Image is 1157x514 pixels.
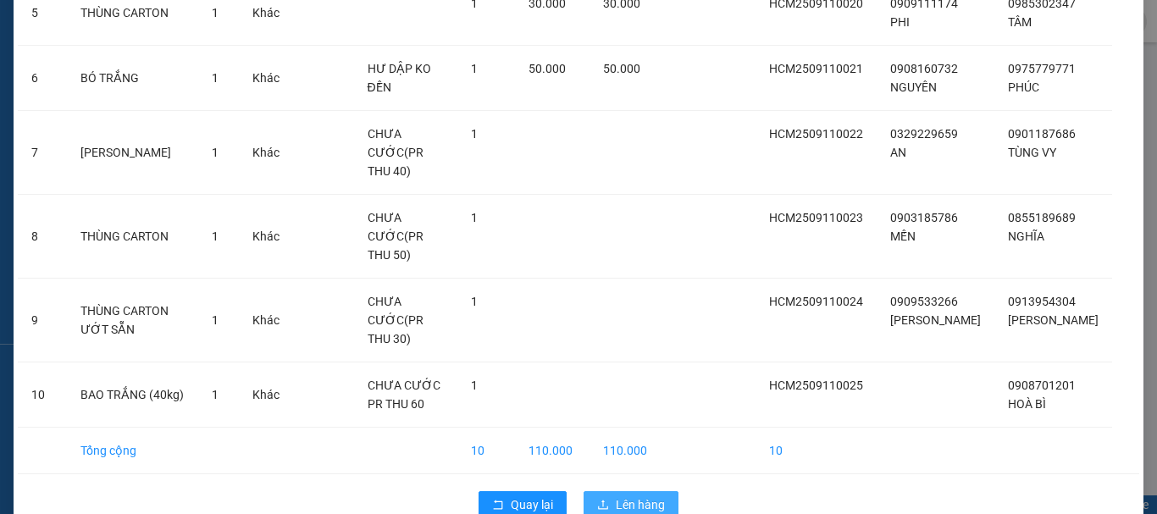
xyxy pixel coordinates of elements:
span: TÂM [1008,15,1032,29]
span: CHƯA CƯỚC(PR THU 50) [368,211,423,262]
span: CHƯA CƯỚC PR THU 60 [368,379,440,411]
span: 0901187686 [1008,127,1076,141]
span: 1 [212,71,219,85]
span: HCM2509110024 [769,295,863,308]
span: CHƯA CƯỚC(PR THU 30) [368,295,423,345]
td: 7 [18,111,67,195]
td: Khác [239,362,293,428]
td: Khác [239,195,293,279]
span: 0903185786 [890,211,958,224]
td: BÓ TRẮNG [67,46,198,111]
span: PHI [890,15,910,29]
span: HCM2509110023 [769,211,863,224]
span: MẾN [890,229,916,243]
div: 20.000 [13,109,152,130]
td: 8 [18,195,67,279]
td: 10 [18,362,67,428]
span: upload [597,499,609,512]
td: 110.000 [515,428,590,474]
span: 50.000 [603,62,640,75]
span: HƯ DẬP KO ĐỀN [368,62,431,94]
td: 110.000 [590,428,661,474]
span: 1 [212,146,219,159]
span: Quay lại [511,495,553,514]
span: [PERSON_NAME] [1008,313,1099,327]
span: 1 [212,229,219,243]
span: 0975779771 [1008,62,1076,75]
span: HCM2509110025 [769,379,863,392]
div: 0916441165 [14,73,150,97]
span: 1 [471,211,478,224]
span: PHÚC [1008,80,1039,94]
td: Khác [239,111,293,195]
td: Khác [239,279,293,362]
span: 0329229659 [890,127,958,141]
span: 1 [471,127,478,141]
span: 1 [471,62,478,75]
span: HCM2509110022 [769,127,863,141]
td: [PERSON_NAME] [67,111,198,195]
span: CR : [13,111,39,129]
td: 10 [756,428,877,474]
div: VP [PERSON_NAME] [162,14,298,55]
span: NGUYÊN [890,80,937,94]
div: CHÂU [162,55,298,75]
span: 0855189689 [1008,211,1076,224]
td: THÙNG CARTON [67,195,198,279]
span: 0908160732 [890,62,958,75]
td: Khác [239,46,293,111]
span: 1 [471,295,478,308]
div: [PERSON_NAME] [14,14,150,53]
span: Nhận: [162,16,202,34]
span: 1 [212,388,219,401]
span: NGHĨA [1008,229,1044,243]
span: 0908701201 [1008,379,1076,392]
span: HOÀ BÌ [1008,397,1046,411]
span: 50.000 [529,62,566,75]
span: 0909533266 [890,295,958,308]
td: THÙNG CARTON ƯỚT SẴN [67,279,198,362]
td: 9 [18,279,67,362]
div: 0943785401 [162,75,298,99]
td: BAO TRẮNG (40kg) [67,362,198,428]
span: [PERSON_NAME] [890,313,981,327]
td: 6 [18,46,67,111]
span: 1 [471,379,478,392]
span: AN [890,146,906,159]
div: NHÂN [14,53,150,73]
td: Tổng cộng [67,428,198,474]
span: rollback [492,499,504,512]
span: TÙNG VY [1008,146,1056,159]
span: CHƯA CƯỚC(PR THU 40) [368,127,423,178]
span: Lên hàng [616,495,665,514]
span: 1 [212,6,219,19]
span: 0913954304 [1008,295,1076,308]
span: HCM2509110021 [769,62,863,75]
span: 1 [212,313,219,327]
td: 10 [457,428,516,474]
span: Gửi: [14,14,41,32]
